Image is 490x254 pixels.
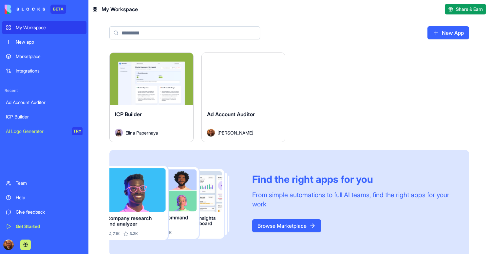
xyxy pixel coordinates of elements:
[6,114,83,120] div: ICP Builder
[2,35,86,49] a: New app
[16,209,83,215] div: Give feedback
[427,26,469,39] a: New App
[217,129,253,136] span: [PERSON_NAME]
[252,190,453,209] div: From simple automations to full AI teams, find the right apps for your work
[102,5,138,13] span: My Workspace
[201,53,286,142] a: Ad Account AuditorAvatar[PERSON_NAME]
[2,125,86,138] a: AI Logo GeneratorTRY
[16,68,83,74] div: Integrations
[252,219,321,232] a: Browse Marketplace
[109,166,242,240] img: Frame_181_egmpey.png
[16,223,83,230] div: Get Started
[2,88,86,93] span: Recent
[16,194,83,201] div: Help
[2,96,86,109] a: Ad Account Auditor
[207,129,215,137] img: Avatar
[2,205,86,219] a: Give feedback
[2,110,86,123] a: ICP Builder
[115,111,142,117] span: ICP Builder
[16,53,83,60] div: Marketplace
[115,129,123,137] img: Avatar
[125,129,158,136] span: Elina Papernaya
[2,50,86,63] a: Marketplace
[16,180,83,186] div: Team
[2,191,86,204] a: Help
[207,111,255,117] span: Ad Account Auditor
[6,99,83,106] div: Ad Account Auditor
[6,128,67,135] div: AI Logo Generator
[16,24,83,31] div: My Workspace
[3,240,14,250] img: ACg8ocKW1DqRt3DzdFhaMOehSF_DUco4x3vN4-i2MIuDdUBhkNTw4YU=s96-c
[2,177,86,190] a: Team
[252,173,453,185] div: Find the right apps for you
[16,39,83,45] div: New app
[2,64,86,77] a: Integrations
[72,127,83,135] div: TRY
[109,53,194,142] a: ICP BuilderAvatarElina Papernaya
[2,220,86,233] a: Get Started
[445,4,486,14] button: Share & Earn
[456,6,483,12] span: Share & Earn
[5,5,66,14] a: BETA
[5,5,45,14] img: logo
[50,5,66,14] div: BETA
[2,21,86,34] a: My Workspace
